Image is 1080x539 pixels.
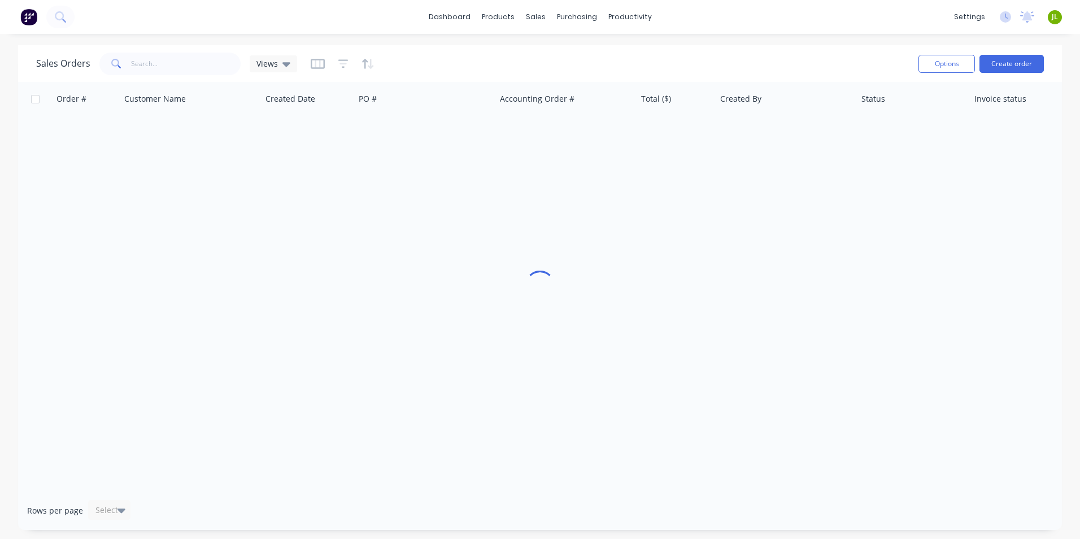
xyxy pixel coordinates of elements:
span: Views [256,58,278,69]
span: JL [1052,12,1058,22]
div: Accounting Order # [500,93,574,105]
div: productivity [603,8,657,25]
div: sales [520,8,551,25]
div: settings [948,8,991,25]
div: Invoice status [974,93,1026,105]
div: Total ($) [641,93,671,105]
div: Customer Name [124,93,186,105]
img: Factory [20,8,37,25]
div: purchasing [551,8,603,25]
div: PO # [359,93,377,105]
button: Options [918,55,975,73]
div: Order # [56,93,86,105]
div: Status [861,93,885,105]
div: Select... [95,505,125,516]
div: Created Date [265,93,315,105]
div: Created By [720,93,761,105]
span: Rows per page [27,505,83,516]
a: dashboard [423,8,476,25]
button: Create order [979,55,1044,73]
input: Search... [131,53,241,75]
h1: Sales Orders [36,58,90,69]
div: products [476,8,520,25]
